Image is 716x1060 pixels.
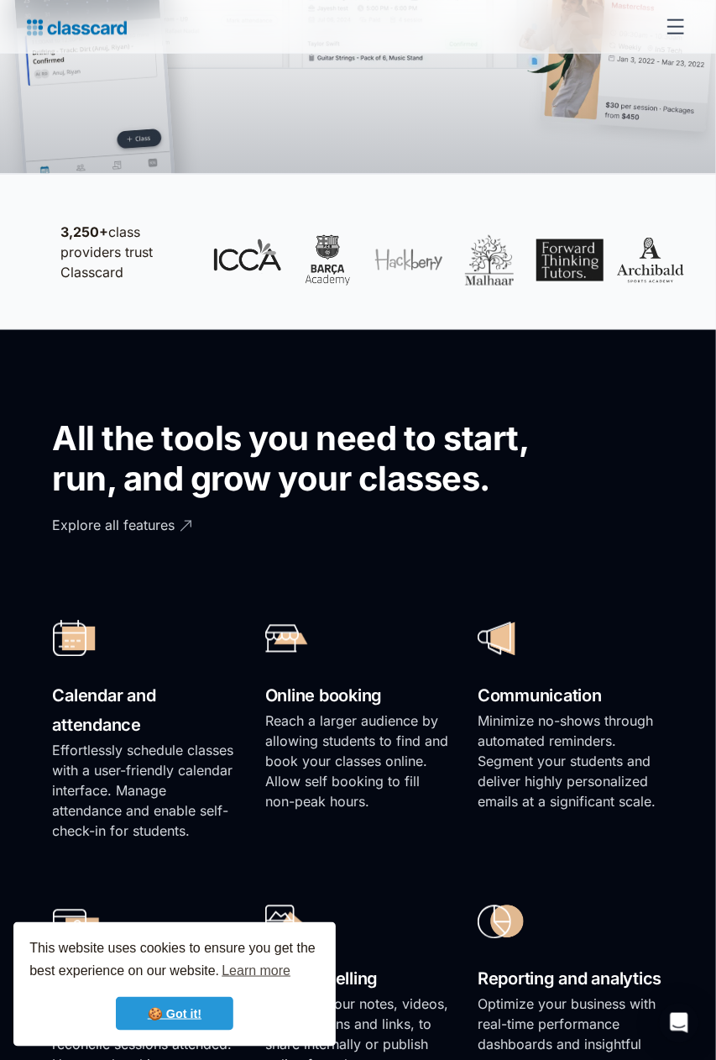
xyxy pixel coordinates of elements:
h2: Calendar and attendance [53,682,238,741]
div: Explore all features [53,503,175,536]
p: Effortlessly schedule classes with a user-friendly calendar interface. Manage attendance and enab... [53,741,238,842]
a: dismiss cookie message [116,997,233,1031]
p: Minimize no-shows through automated reminders. Segment your students and deliver highly personali... [478,711,663,812]
span: This website uses cookies to ensure you get the best experience on our website. [29,938,320,984]
h2: Communication [478,682,663,711]
a: learn more about cookies [219,958,293,984]
h2: Course selling [265,965,451,994]
h2: All the tools you need to start, run, and grow your classes. [53,419,586,500]
strong: 3,250+ [61,223,109,240]
p: class providers trust Classcard [61,222,197,282]
div: menu [656,7,689,47]
p: Reach a larger audience by allowing students to find and book your classes online. Allow self boo... [265,711,451,812]
a: Explore all features [53,503,656,549]
a: home [27,15,127,39]
h2: Online booking [265,682,451,711]
div: cookieconsent [13,922,336,1047]
h2: Reporting and analytics [478,965,663,994]
div: Open Intercom Messenger [659,1003,699,1043]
